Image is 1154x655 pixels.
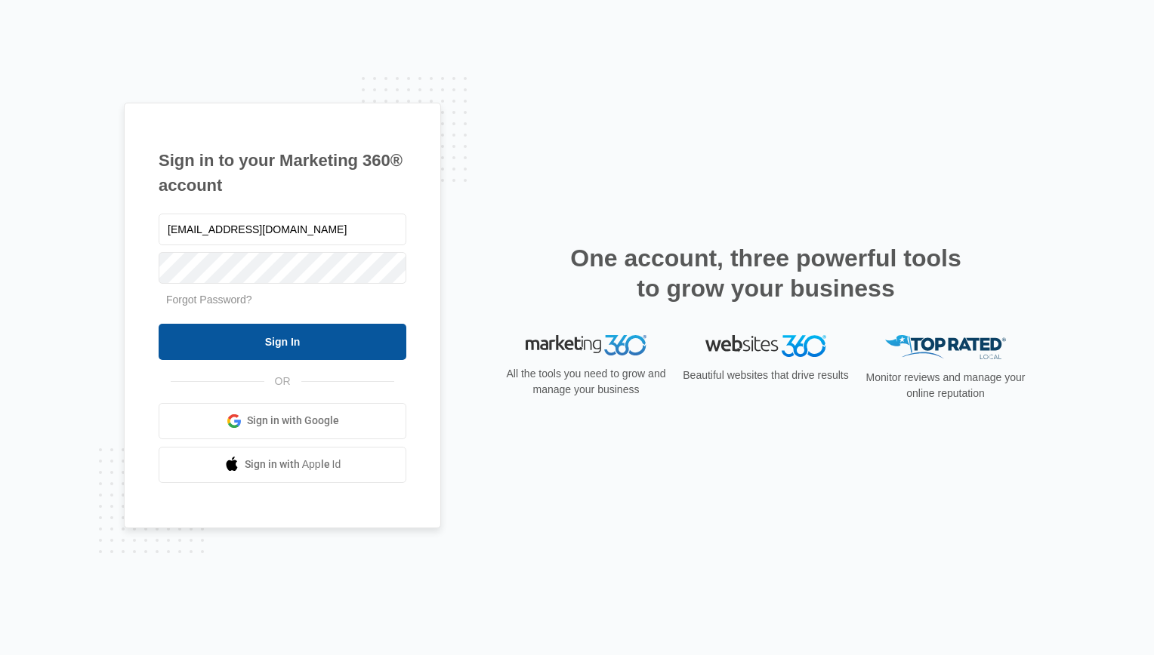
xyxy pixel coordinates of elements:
[861,370,1030,401] p: Monitor reviews and manage your online reputation
[159,324,406,360] input: Sign In
[566,243,966,303] h2: One account, three powerful tools to grow your business
[247,413,339,429] span: Sign in with Google
[245,457,341,472] span: Sign in with Apple Id
[705,335,826,357] img: Websites 360
[501,366,671,398] p: All the tools you need to grow and manage your business
[166,294,252,306] a: Forgot Password?
[159,403,406,439] a: Sign in with Google
[526,335,646,356] img: Marketing 360
[681,367,850,383] p: Beautiful websites that drive results
[159,447,406,483] a: Sign in with Apple Id
[159,214,406,245] input: Email
[159,148,406,198] h1: Sign in to your Marketing 360® account
[264,374,301,389] span: OR
[885,335,1006,360] img: Top Rated Local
